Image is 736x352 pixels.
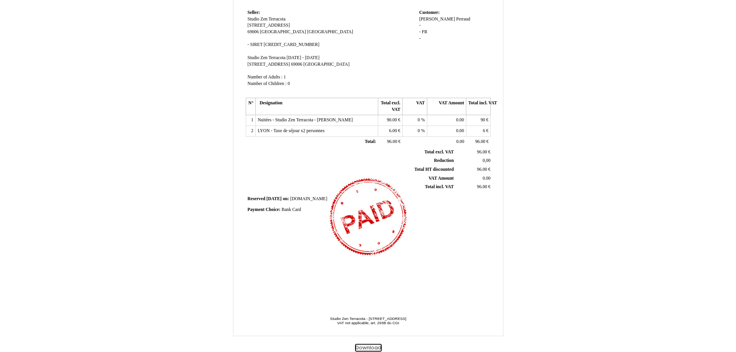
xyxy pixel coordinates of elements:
[248,207,280,212] span: Payment Choice:
[258,117,353,122] span: Nuitées - Studio Zen Terracota - [PERSON_NAME]
[419,36,421,41] span: -
[425,184,454,189] span: Total incl. VAT
[456,117,464,122] span: 0.00
[418,128,420,133] span: 0
[258,128,325,133] span: LYON - Taxe de séjour x2 personnes
[248,75,283,80] span: Number of Adults :
[290,196,327,201] span: [DOMAIN_NAME]
[483,158,490,163] span: 0,00
[246,98,255,115] th: N°
[403,115,427,126] td: %
[248,62,290,67] span: [STREET_ADDRESS]
[248,81,287,86] span: Number of Children :
[403,126,427,137] td: %
[282,207,301,212] span: Bank Card
[477,150,487,155] span: 96.00
[483,128,485,133] span: 6
[291,62,302,67] span: 69006
[365,139,376,144] span: Total:
[427,98,466,115] th: VAT Amount
[419,17,455,22] span: [PERSON_NAME]
[466,115,491,126] td: €
[378,136,402,147] td: €
[483,176,490,181] span: 0.00
[455,183,492,192] td: €
[267,196,282,201] span: [DATE]
[378,126,402,137] td: €
[434,158,454,163] span: Reduction
[248,17,286,22] span: Studio Zen Terracota
[248,10,260,15] span: Seller:
[307,29,353,34] span: [GEOGRAPHIC_DATA]
[475,139,485,144] span: 96.00
[419,29,421,34] span: -
[248,29,259,34] span: 69006
[248,196,265,201] span: Reserved
[378,115,402,126] td: €
[378,98,402,115] th: Total excl. VAT
[287,81,290,86] span: 0
[414,167,454,172] span: Total HT discounted
[246,115,255,126] td: 1
[456,139,464,144] span: 0.00
[355,344,382,352] button: Download
[287,55,320,60] span: [DATE] - [DATE]
[387,117,397,122] span: 90.00
[477,167,487,172] span: 96.00
[248,23,290,28] span: [STREET_ADDRESS]
[455,165,492,174] td: €
[425,150,454,155] span: Total excl. VAT
[255,98,378,115] th: Designation
[418,117,420,122] span: 0
[466,126,491,137] td: €
[283,196,289,201] span: on:
[284,75,286,80] span: 1
[248,55,286,60] span: Studio Zen Terracota
[456,128,464,133] span: 0.00
[455,148,492,156] td: €
[477,184,487,189] span: 96.00
[428,176,454,181] span: VAT Amount
[248,42,249,47] span: -
[303,62,349,67] span: [GEOGRAPHIC_DATA]
[337,321,399,325] span: VAT not applicable, art. 293B du CGI
[466,98,491,115] th: Total incl. VAT
[387,139,397,144] span: 96.00
[389,128,397,133] span: 6.00
[250,42,319,47] span: SIRET [CREDIT_CARD_NUMBER]
[246,126,255,137] td: 2
[422,29,427,34] span: FR
[260,29,306,34] span: [GEOGRAPHIC_DATA]
[403,98,427,115] th: VAT
[419,10,440,15] span: Customer:
[419,23,421,28] span: -
[481,117,485,122] span: 90
[330,316,406,321] span: Studio Zen Terracota - [STREET_ADDRESS]
[466,136,491,147] td: €
[456,17,470,22] span: Perraud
